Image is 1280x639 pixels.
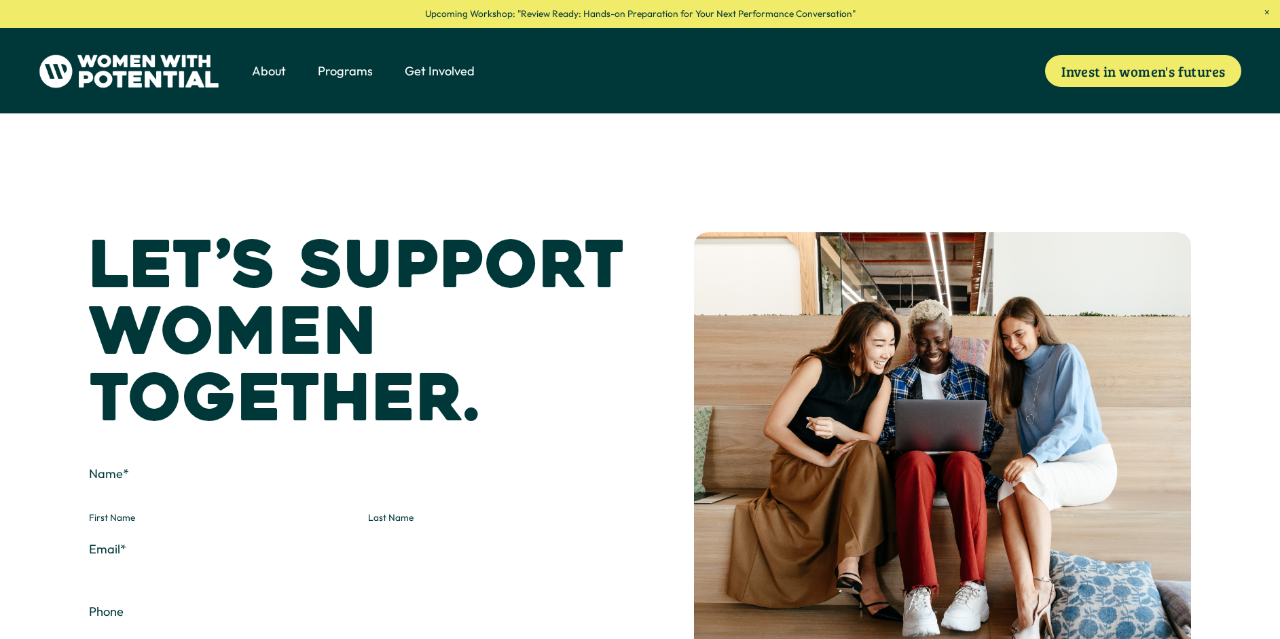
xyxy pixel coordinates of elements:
input: First Name [89,487,357,509]
span: Get Involved [405,62,475,80]
img: Women With Potential [39,54,220,88]
a: Invest in women's futures [1045,55,1241,87]
legend: Name [89,465,129,483]
span: Last Name [368,511,636,524]
a: folder dropdown [318,61,373,81]
a: folder dropdown [405,61,475,81]
input: Last Name [368,487,636,509]
span: First Name [89,511,357,524]
legend: Phone [89,603,124,621]
label: Email [89,541,636,558]
span: Programs [318,62,373,80]
span: About [252,62,286,80]
a: folder dropdown [252,61,286,81]
h1: Let’s support women together. [89,232,687,433]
